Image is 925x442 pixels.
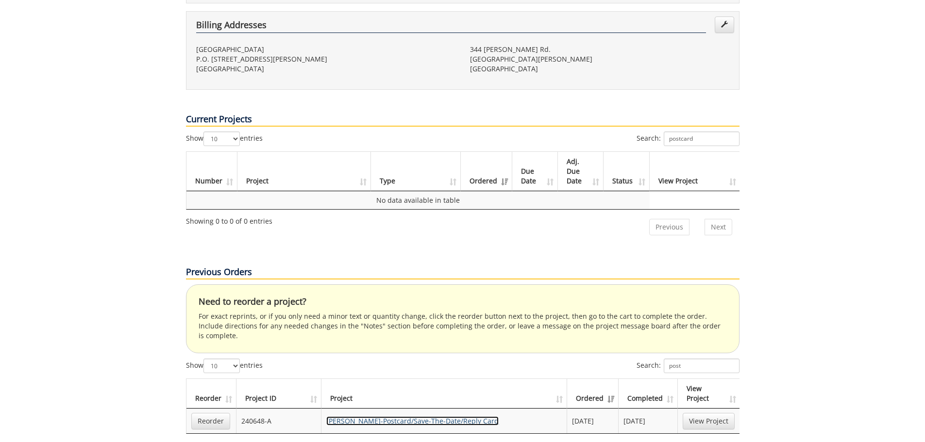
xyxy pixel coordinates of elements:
[470,64,729,74] p: [GEOGRAPHIC_DATA]
[705,219,732,235] a: Next
[196,20,706,33] h4: Billing Addresses
[186,379,236,409] th: Reorder: activate to sort column ascending
[186,213,272,226] div: Showing 0 to 0 of 0 entries
[512,152,558,191] th: Due Date: activate to sort column ascending
[619,379,678,409] th: Completed: activate to sort column ascending
[186,191,650,209] td: No data available in table
[678,379,740,409] th: View Project: activate to sort column ascending
[371,152,461,191] th: Type: activate to sort column ascending
[186,359,263,373] label: Show entries
[470,54,729,64] p: [GEOGRAPHIC_DATA][PERSON_NAME]
[203,131,240,146] select: Showentries
[186,113,740,127] p: Current Projects
[236,379,322,409] th: Project ID: activate to sort column ascending
[191,413,230,429] a: Reorder
[326,416,499,426] a: [PERSON_NAME]-Postcard/Save-The-Date/Reply Card
[186,152,237,191] th: Number: activate to sort column ascending
[196,64,455,74] p: [GEOGRAPHIC_DATA]
[470,45,729,54] p: 344 [PERSON_NAME] Rd.
[199,311,727,341] p: For exact reprints, or if you only need a minor text or quantity change, click the reorder button...
[186,131,263,146] label: Show entries
[203,359,240,373] select: Showentries
[236,409,322,433] td: 240648-A
[664,131,740,146] input: Search:
[199,297,727,307] h4: Need to reorder a project?
[715,16,734,33] a: Edit Addresses
[567,409,619,433] td: [DATE]
[567,379,619,409] th: Ordered: activate to sort column ascending
[321,379,567,409] th: Project: activate to sort column ascending
[637,359,740,373] label: Search:
[186,266,740,279] p: Previous Orders
[604,152,650,191] th: Status: activate to sort column ascending
[637,131,740,146] label: Search:
[196,45,455,54] p: [GEOGRAPHIC_DATA]
[461,152,512,191] th: Ordered: activate to sort column ascending
[237,152,371,191] th: Project: activate to sort column ascending
[558,152,604,191] th: Adj. Due Date: activate to sort column ascending
[664,359,740,373] input: Search:
[650,152,740,191] th: View Project: activate to sort column ascending
[196,54,455,64] p: P.O. [STREET_ADDRESS][PERSON_NAME]
[649,219,690,235] a: Previous
[683,413,735,429] a: View Project
[619,409,678,433] td: [DATE]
